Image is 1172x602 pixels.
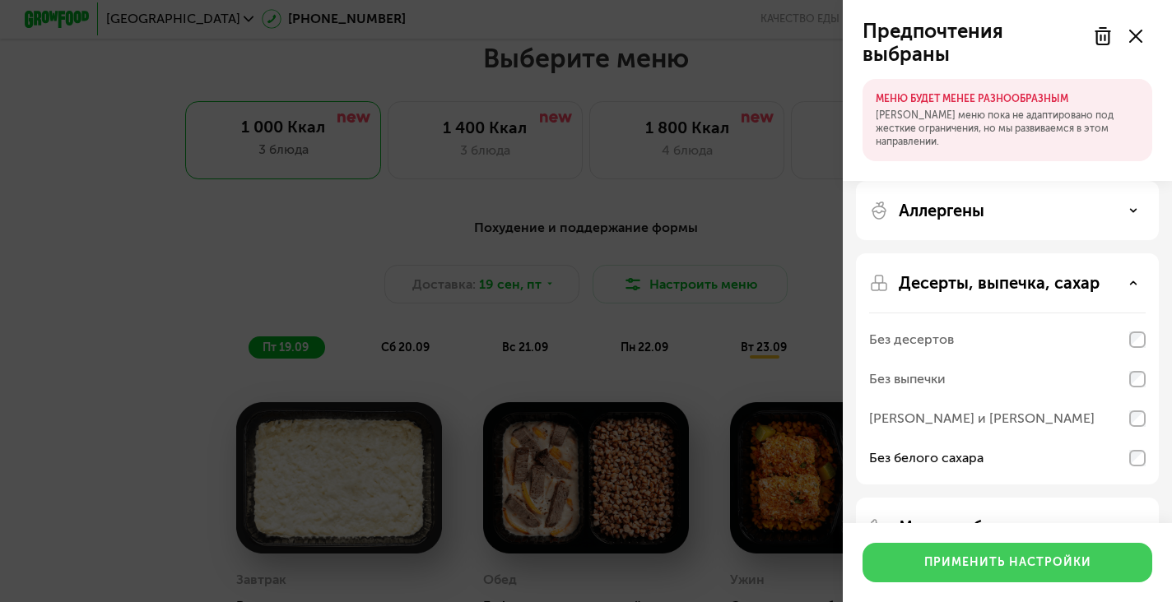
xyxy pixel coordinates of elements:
button: Применить настройки [863,543,1152,582]
div: Применить настройки [924,554,1091,571]
div: Без белого сахара [869,448,984,468]
p: Десерты, выпечка, сахар [899,273,1100,293]
div: Без выпечки [869,369,946,389]
p: МЕНЮ БУДЕТ МЕНЕЕ РАЗНООБРАЗНЫМ [876,92,1139,105]
div: Без десертов [869,330,954,350]
p: Мясо, рыба [899,517,992,537]
div: [PERSON_NAME] и [PERSON_NAME] [869,409,1095,428]
p: Предпочтения выбраны [863,20,1083,66]
p: [PERSON_NAME] меню пока не адаптировано под жесткие ограничения, но мы развиваемся в этом направл... [876,109,1139,148]
p: Аллергены [899,201,984,220]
